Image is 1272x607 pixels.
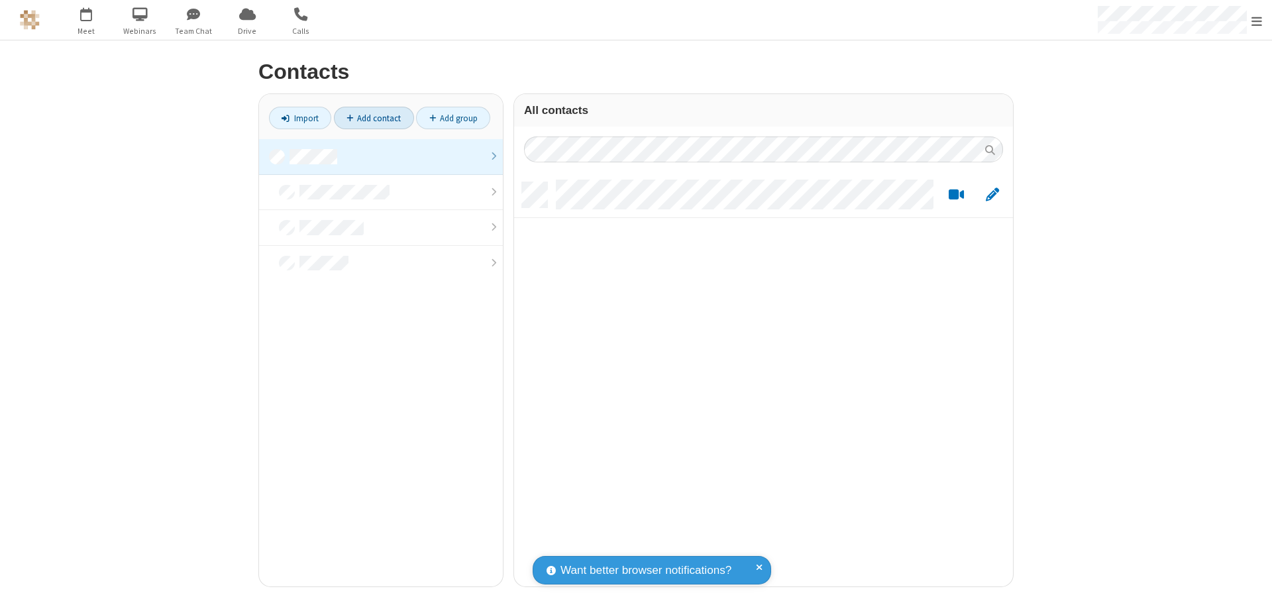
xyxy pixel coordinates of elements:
span: Want better browser notifications? [560,562,731,579]
span: Drive [223,25,272,37]
img: QA Selenium DO NOT DELETE OR CHANGE [20,10,40,30]
a: Add contact [334,107,414,129]
span: Meet [62,25,111,37]
h2: Contacts [258,60,1014,83]
h3: All contacts [524,104,1003,117]
span: Calls [276,25,326,37]
iframe: Chat [1239,573,1262,598]
button: Edit [979,187,1005,203]
a: Import [269,107,331,129]
a: Add group [416,107,490,129]
button: Start a video meeting [943,187,969,203]
span: Webinars [115,25,165,37]
div: grid [514,172,1013,586]
span: Team Chat [169,25,219,37]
